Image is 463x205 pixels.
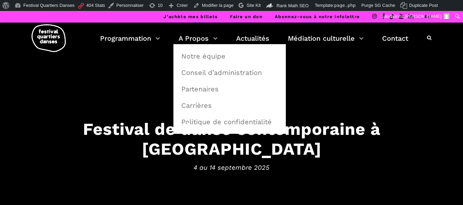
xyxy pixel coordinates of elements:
span: [PERSON_NAME] [405,14,441,19]
span: Rank Math SEO [277,3,309,8]
span: Site Kit [246,3,260,8]
a: Salutations, [379,11,452,22]
a: Abonnez-vous à notre infolettre [275,14,360,19]
a: Conseil d’administration [177,65,282,80]
a: A Propos [179,33,218,44]
a: Notre équipe [177,48,282,64]
img: logo-fqd-med [32,24,66,52]
a: Programmation [100,33,160,44]
a: Actualités [236,33,269,44]
span: page.php [334,3,356,8]
a: Contact [382,33,408,44]
a: J’achète mes billets [163,14,218,19]
a: Faire un don [230,14,263,19]
a: Médiation culturelle [288,33,364,44]
a: Politique de confidentialité [177,114,282,130]
h3: Festival de danse contemporaine à [GEOGRAPHIC_DATA] [19,119,444,159]
a: Partenaires [177,81,282,97]
span: 4 au 14 septembre 2025 [19,163,444,173]
a: Carrières [177,98,282,113]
